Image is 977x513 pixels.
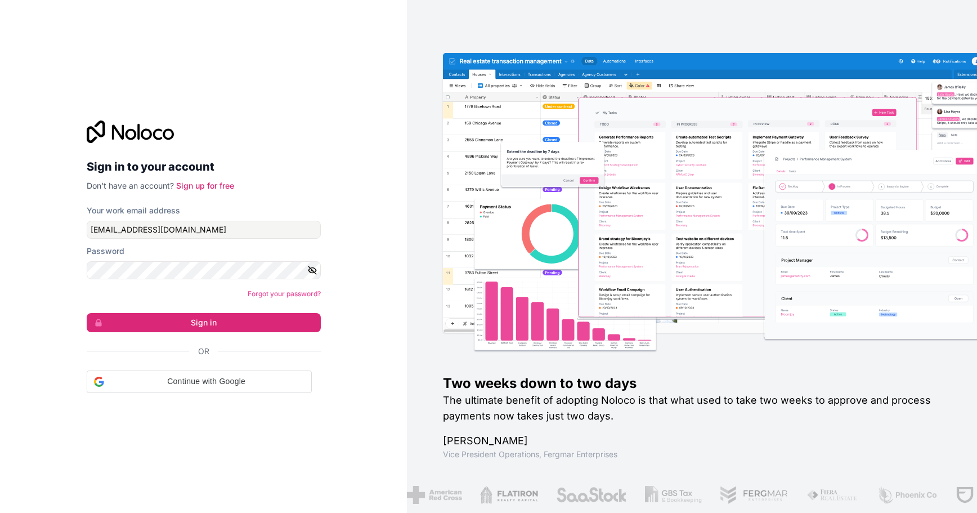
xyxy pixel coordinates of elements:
[876,486,936,504] img: /assets/phoenix-BREaitsQ.png
[443,392,941,424] h2: The ultimate benefit of adopting Noloco is that what used to take two weeks to approve and proces...
[443,374,941,392] h1: Two weeks down to two days
[643,486,701,504] img: /assets/gbstax-C-GtDUiK.png
[87,157,321,177] h2: Sign in to your account
[87,261,321,279] input: Password
[805,486,858,504] img: /assets/fiera-fwj2N5v4.png
[443,433,941,449] h1: [PERSON_NAME]
[198,346,209,357] span: Or
[176,181,234,190] a: Sign up for free
[554,486,625,504] img: /assets/saastock-C6Zbiodz.png
[718,486,787,504] img: /assets/fergmar-CudnrXN5.png
[87,221,321,239] input: Email address
[248,289,321,298] a: Forgot your password?
[87,371,312,393] div: Continue with Google
[478,486,537,504] img: /assets/flatiron-C8eUkumj.png
[87,205,180,216] label: Your work email address
[109,376,304,387] span: Continue with Google
[443,449,941,460] h1: Vice President Operations , Fergmar Enterprises
[406,486,460,504] img: /assets/american-red-cross-BAupjrZR.png
[87,313,321,332] button: Sign in
[87,246,124,257] label: Password
[87,181,174,190] span: Don't have an account?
